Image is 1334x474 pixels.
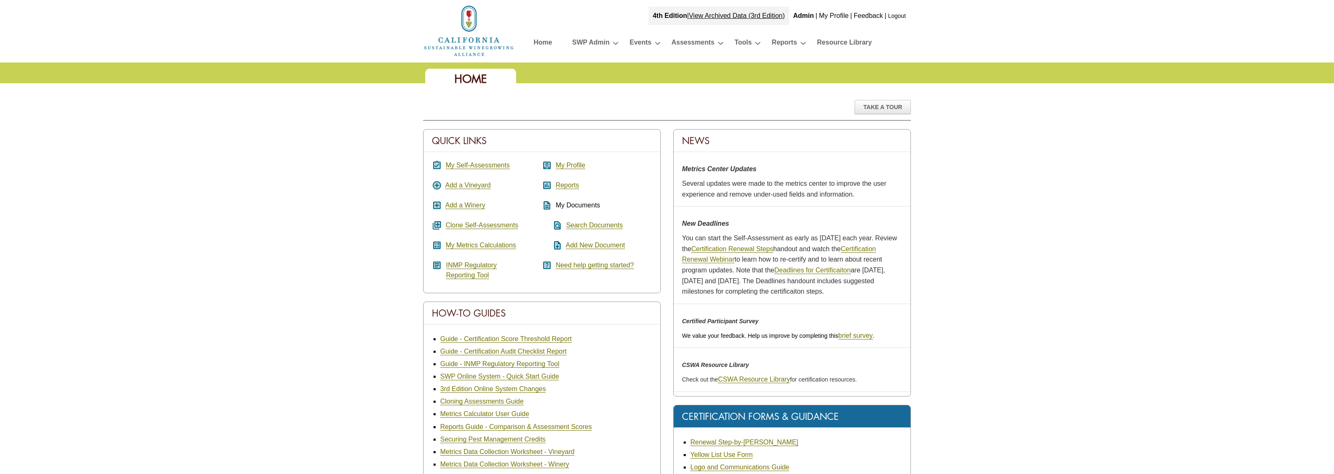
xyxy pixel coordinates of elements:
[440,360,559,368] a: Guide - INMP Regulatory Reporting Tool
[534,37,552,51] a: Home
[838,332,873,339] a: brief survey
[735,37,752,51] a: Tools
[446,162,510,169] a: My Self-Assessments
[682,233,902,297] p: You can start the Self-Assessment as early as [DATE] each year. Review the handout and watch the ...
[432,160,442,170] i: assignment_turned_in
[440,410,529,418] a: Metrics Calculator User Guide
[556,262,634,269] a: Need help getting started?
[542,200,552,210] i: description
[772,37,797,51] a: Reports
[445,182,491,189] a: Add a Vineyard
[440,398,524,405] a: Cloning Assessments Guide
[440,373,559,380] a: SWP Online System - Quick Start Guide
[556,162,585,169] a: My Profile
[432,200,442,210] i: add_box
[629,37,651,51] a: Events
[690,464,789,471] a: Logo and Communications Guide
[432,260,442,270] i: article
[819,12,848,19] a: My Profile
[682,318,759,324] em: Certified Participant Survey
[566,242,625,249] a: Add New Document
[884,7,887,25] div: |
[682,220,729,227] strong: New Deadlines
[440,436,546,443] a: Securing Pest Management Credits
[672,37,715,51] a: Assessments
[454,72,487,86] span: Home
[446,242,516,249] a: My Metrics Calculations
[854,12,883,19] a: Feedback
[424,302,660,324] div: How-To Guides
[682,376,857,383] span: Check out the for certification resources.
[674,130,910,152] div: News
[542,180,552,190] i: assessment
[446,222,518,229] a: Clone Self-Assessments
[855,100,911,114] div: Take A Tour
[445,202,485,209] a: Add a Winery
[682,362,749,368] em: CSWA Resource Library
[691,245,773,253] a: Certification Renewal Steps
[774,267,850,274] a: Deadlines for Certificaiton
[440,423,592,431] a: Reports Guide - Comparison & Assessment Scores
[542,220,562,230] i: find_in_page
[432,180,442,190] i: add_circle
[653,12,687,19] strong: 4th Edition
[432,240,442,250] i: calculate
[440,335,572,343] a: Guide - Certification Score Threshold Report
[572,37,609,51] a: SWP Admin
[566,222,623,229] a: Search Documents
[556,202,600,209] span: My Documents
[440,461,569,468] a: Metrics Data Collection Worksheet - Winery
[674,405,910,428] div: Certification Forms & Guidance
[682,332,874,339] span: We value your feedback. Help us improve by completing this .
[446,262,497,279] a: INMP RegulatoryReporting Tool
[542,260,552,270] i: help_center
[718,376,790,383] a: CSWA Resource Library
[556,182,579,189] a: Reports
[850,7,853,25] div: |
[690,451,753,459] a: Yellow List Use Form
[682,180,886,198] span: Several updates were made to the metrics center to improve the user experience and remove under-u...
[689,12,785,19] a: View Archived Data (3rd Edition)
[690,439,798,446] a: Renewal Step-by-[PERSON_NAME]
[817,37,872,51] a: Resource Library
[440,448,574,456] a: Metrics Data Collection Worksheet - Vineyard
[432,220,442,230] i: queue
[649,7,789,25] div: |
[440,385,546,393] a: 3rd Edition Online System Changes
[793,12,814,19] b: Admin
[542,160,552,170] i: account_box
[542,240,562,250] i: note_add
[423,27,515,34] a: Home
[440,348,567,355] a: Guide - Certification Audit Checklist Report
[423,4,515,57] img: logo_cswa2x.png
[888,12,906,19] a: Logout
[815,7,818,25] div: |
[682,165,757,172] strong: Metrics Center Updates
[424,130,660,152] div: Quick Links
